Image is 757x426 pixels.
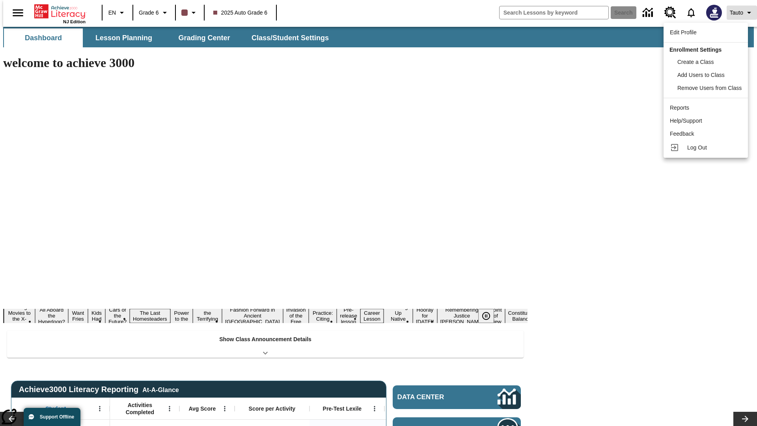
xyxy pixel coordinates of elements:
span: Log Out [687,144,707,151]
span: Create a Class [677,59,714,65]
span: Add Users to Class [677,72,725,78]
span: Remove Users from Class [677,85,742,91]
span: Feedback [670,131,694,137]
span: Edit Profile [670,29,697,35]
span: Reports [670,105,689,111]
span: Help/Support [670,118,702,124]
span: Enrollment Settings [669,47,722,53]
